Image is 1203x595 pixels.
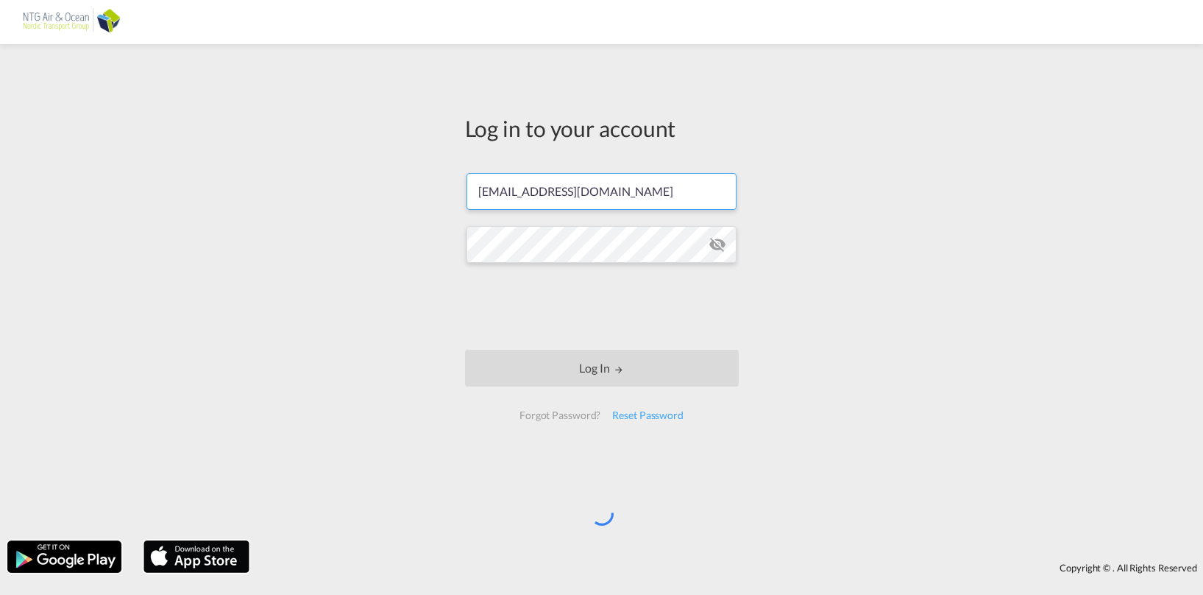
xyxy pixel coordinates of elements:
[465,350,739,387] button: LOGIN
[466,173,737,210] input: Enter email/phone number
[606,402,689,429] div: Reset Password
[709,236,726,253] md-icon: icon-eye-off
[465,113,739,144] div: Log in to your account
[6,539,123,574] img: google.png
[22,6,121,39] img: af31b1c0b01f11ecbc353f8e72265e29.png
[142,539,251,574] img: apple.png
[257,555,1203,580] div: Copyright © . All Rights Reserved
[490,278,714,335] iframe: reCAPTCHA
[514,402,606,429] div: Forgot Password?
